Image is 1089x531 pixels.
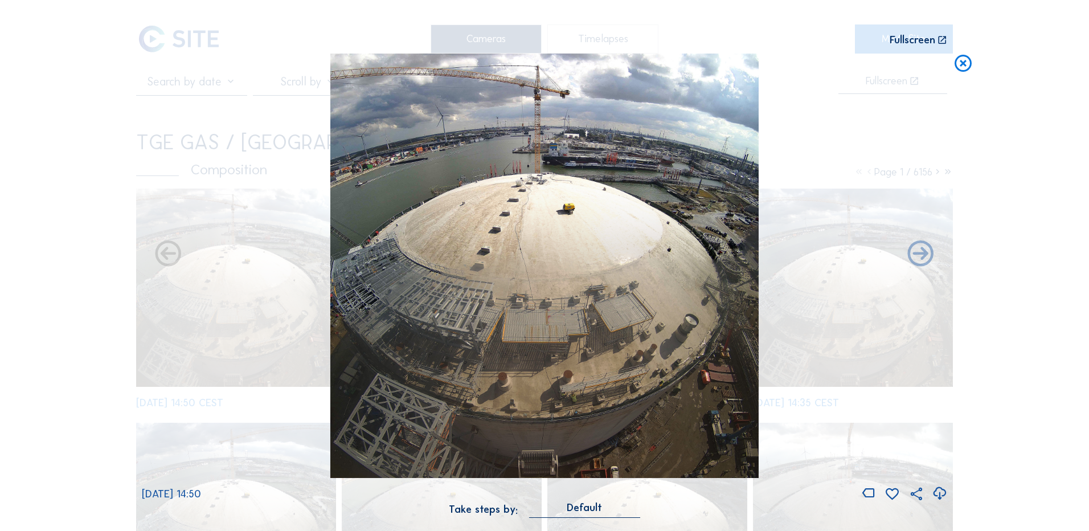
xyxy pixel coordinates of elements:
[905,239,936,271] i: Back
[890,35,935,46] div: Fullscreen
[153,239,184,271] i: Forward
[567,503,602,513] div: Default
[449,504,518,514] div: Take steps by:
[529,503,640,518] div: Default
[330,54,759,479] img: Image
[142,488,201,500] span: [DATE] 14:50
